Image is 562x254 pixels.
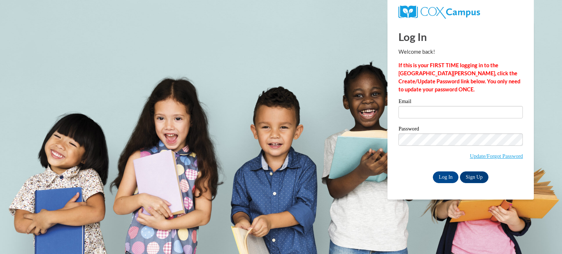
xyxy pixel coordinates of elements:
[470,153,523,159] a: Update/Forgot Password
[398,8,480,15] a: COX Campus
[398,99,523,106] label: Email
[398,29,523,44] h1: Log In
[433,171,458,183] input: Log In
[398,126,523,133] label: Password
[398,48,523,56] p: Welcome back!
[398,5,480,19] img: COX Campus
[460,171,488,183] a: Sign Up
[398,62,520,92] strong: If this is your FIRST TIME logging in to the [GEOGRAPHIC_DATA][PERSON_NAME], click the Create/Upd...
